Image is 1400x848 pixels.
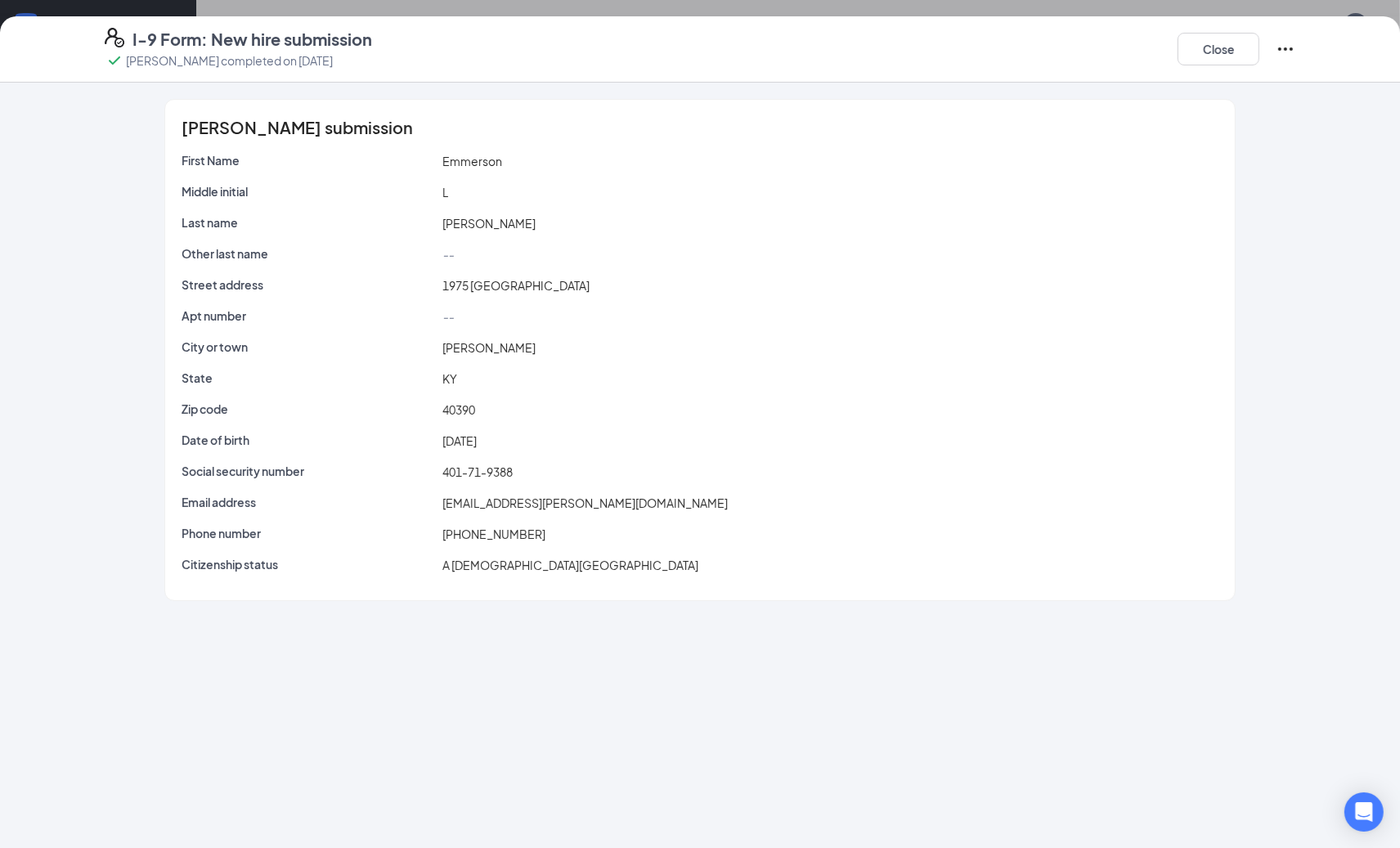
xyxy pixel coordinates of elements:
span: -- [442,247,454,262]
span: L [442,185,448,200]
span: [EMAIL_ADDRESS][PERSON_NAME][DOMAIN_NAME] [442,496,728,510]
div: Open Intercom Messenger [1344,792,1384,832]
span: Emmerson [442,154,502,168]
p: Social security number [182,463,436,479]
p: Middle initial [182,183,436,200]
p: Other last name [182,245,436,262]
p: Last name [182,214,436,231]
span: -- [442,309,454,324]
p: Street address [182,276,436,293]
h4: I-9 Form: New hire submission [132,28,372,51]
p: State [182,370,436,386]
svg: Checkmark [105,51,124,70]
button: Close [1178,33,1259,65]
p: Zip code [182,401,436,417]
p: City or town [182,339,436,355]
span: 401-71-9388 [442,464,513,479]
p: Date of birth [182,432,436,448]
span: 40390 [442,402,475,417]
span: A [DEMOGRAPHIC_DATA][GEOGRAPHIC_DATA] [442,558,698,572]
span: [PERSON_NAME] submission [182,119,413,136]
p: Apt number [182,307,436,324]
p: Phone number [182,525,436,541]
svg: Ellipses [1276,39,1295,59]
p: Citizenship status [182,556,436,572]
span: [PERSON_NAME] [442,340,536,355]
svg: FormI9EVerifyIcon [105,28,124,47]
span: [PHONE_NUMBER] [442,527,545,541]
span: [PERSON_NAME] [442,216,536,231]
span: KY [442,371,457,386]
p: Email address [182,494,436,510]
span: [DATE] [442,433,477,448]
p: First Name [182,152,436,168]
p: [PERSON_NAME] completed on [DATE] [126,52,333,69]
span: 1975 [GEOGRAPHIC_DATA] [442,278,590,293]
